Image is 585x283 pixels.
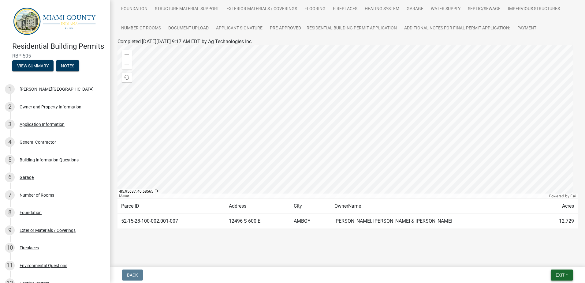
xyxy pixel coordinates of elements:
[290,214,330,229] td: AMBOY
[548,194,578,198] div: Powered by
[266,19,401,38] a: Pre-Approved --- Residential Building Permit Application
[5,243,15,253] div: 10
[5,225,15,235] div: 9
[5,261,15,270] div: 11
[117,214,225,229] td: 52-15-28-100-002.001-007
[551,270,573,281] button: Exit
[20,263,67,268] div: Environmental Questions
[122,50,132,60] div: Zoom in
[12,42,105,51] h4: Residential Building Permits
[20,158,79,162] div: Building Information Questions
[165,19,212,38] a: Document Upload
[514,19,540,38] a: Payment
[20,140,56,144] div: General Contractor
[122,73,132,82] div: Find my location
[5,155,15,165] div: 5
[570,194,576,198] a: Esri
[117,194,548,198] div: Maxar
[56,60,79,71] button: Notes
[20,228,76,232] div: Exterior Materials / Coverings
[225,214,290,229] td: 12496 S 600 E
[540,214,578,229] td: 12.729
[5,208,15,217] div: 8
[5,102,15,112] div: 2
[12,64,54,69] wm-modal-confirm: Summary
[290,199,330,214] td: City
[5,84,15,94] div: 1
[56,64,79,69] wm-modal-confirm: Notes
[225,199,290,214] td: Address
[117,39,252,44] span: Completed [DATE][DATE] 9:17 AM EDT by Ag Technologies Inc
[20,193,54,197] div: Number of Rooms
[5,172,15,182] div: 6
[20,87,94,91] div: [PERSON_NAME][GEOGRAPHIC_DATA]
[20,210,42,215] div: Foundation
[331,199,540,214] td: OwnerName
[20,122,65,126] div: Application Information
[5,190,15,200] div: 7
[12,53,98,59] span: RBP-505
[127,273,138,277] span: Back
[5,119,15,129] div: 3
[117,19,165,38] a: Number of Rooms
[556,273,565,277] span: Exit
[12,60,54,71] button: View Summary
[20,246,39,250] div: Fireplaces
[20,105,81,109] div: Owner and Property Information
[540,199,578,214] td: Acres
[12,6,100,36] img: Miami County, Indiana
[5,137,15,147] div: 4
[212,19,266,38] a: Applicant Signature
[401,19,514,38] a: Additional Notes for Final Permit Application:
[122,270,143,281] button: Back
[20,175,34,179] div: Garage
[117,199,225,214] td: ParcelID
[331,214,540,229] td: [PERSON_NAME], [PERSON_NAME] & [PERSON_NAME]
[122,60,132,70] div: Zoom out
